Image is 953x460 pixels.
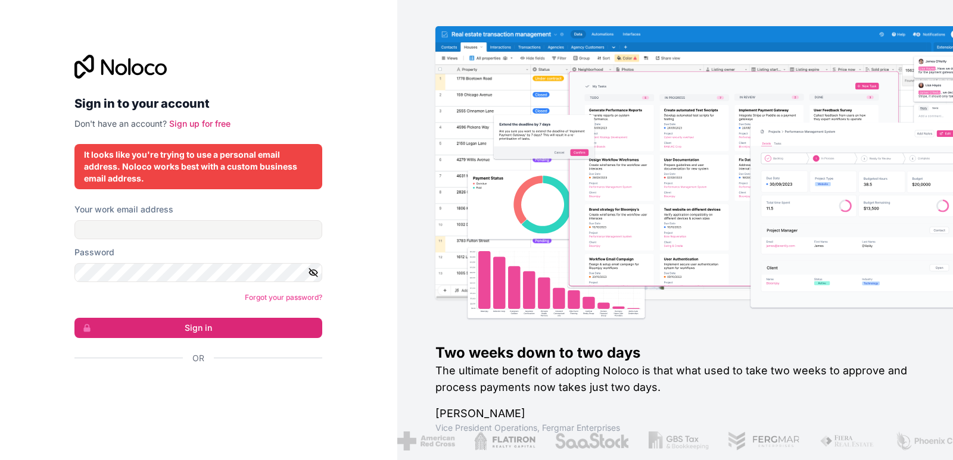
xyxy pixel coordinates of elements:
button: Sign in [74,318,322,338]
span: Or [192,352,204,364]
img: /assets/saastock-C6Zbiodz.png [543,431,618,450]
a: Sign up for free [169,118,231,129]
img: /assets/phoenix-BREaitsQ.png [883,431,948,450]
iframe: Sign in with Google Button [68,377,319,403]
h1: Vice President Operations , Fergmar Enterprises [435,422,915,434]
img: /assets/fergmar-CudnrXN5.png [717,431,789,450]
img: /assets/fiera-fwj2N5v4.png [808,431,864,450]
label: Your work email address [74,204,173,215]
input: Password [74,263,322,282]
h1: Two weeks down to two days [435,343,915,362]
label: Password [74,246,114,258]
h2: Sign in to your account [74,93,322,114]
h1: [PERSON_NAME] [435,405,915,422]
img: /assets/gbstax-C-GtDUiK.png [637,431,698,450]
img: /assets/american-red-cross-BAupjrZR.png [386,431,444,450]
img: /assets/flatiron-C8eUkumj.png [463,431,525,450]
h2: The ultimate benefit of adopting Noloco is that what used to take two weeks to approve and proces... [435,362,915,396]
a: Forgot your password? [245,293,322,302]
span: Don't have an account? [74,118,167,129]
div: It looks like you're trying to use a personal email address. Noloco works best with a custom busi... [84,149,313,184]
input: Email address [74,220,322,239]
